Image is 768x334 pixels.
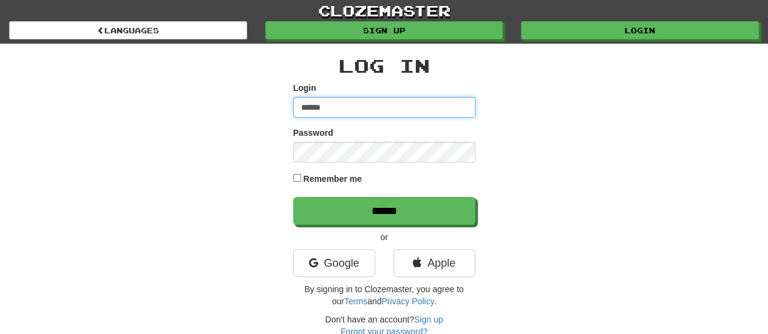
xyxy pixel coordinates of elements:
[414,315,443,324] a: Sign up
[303,173,362,185] label: Remember me
[293,82,316,94] label: Login
[265,21,503,39] a: Sign up
[293,249,375,277] a: Google
[381,296,433,306] a: Privacy Policy
[9,21,247,39] a: Languages
[293,56,475,76] h2: Log In
[293,283,475,307] p: By signing in to Clozemaster, you agree to our and .
[293,127,333,139] label: Password
[393,249,475,277] a: Apple
[521,21,759,39] a: Login
[293,231,475,243] p: or
[344,296,367,306] a: Terms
